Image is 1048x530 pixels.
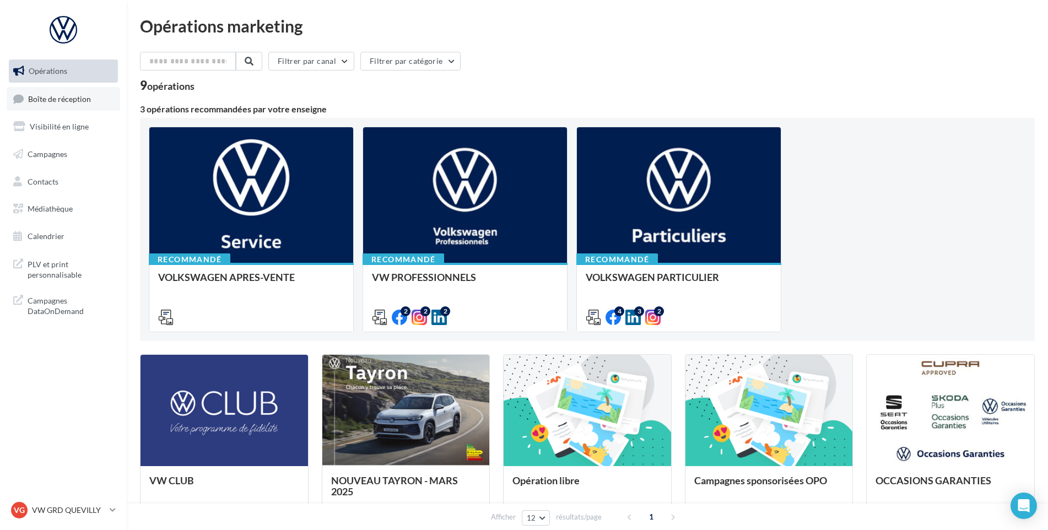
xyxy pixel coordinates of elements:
button: Filtrer par canal [268,52,354,71]
a: Contacts [7,170,120,193]
button: 12 [522,510,550,526]
div: 2 [420,306,430,316]
span: Opérations [29,66,67,75]
div: Recommandé [149,253,230,266]
div: 3 opérations recommandées par votre enseigne [140,105,1035,113]
a: Opérations [7,60,120,83]
a: Boîte de réception [7,87,120,111]
span: PLV et print personnalisable [28,257,114,280]
button: Filtrer par catégorie [360,52,461,71]
a: Médiathèque [7,197,120,220]
span: Contacts [28,176,58,186]
span: 12 [527,513,536,522]
div: Opérations marketing [140,18,1035,34]
div: Recommandé [363,253,444,266]
a: PLV et print personnalisable [7,252,120,285]
span: VG [14,505,25,516]
a: Campagnes [7,143,120,166]
a: Calendrier [7,225,120,248]
div: 9 [140,79,195,91]
div: 3 [634,306,644,316]
span: VOLKSWAGEN APRES-VENTE [158,271,295,283]
div: Recommandé [576,253,658,266]
span: NOUVEAU TAYRON - MARS 2025 [331,474,458,497]
span: Médiathèque [28,204,73,213]
span: Boîte de réception [28,94,91,103]
div: 4 [614,306,624,316]
span: Campagnes DataOnDemand [28,293,114,317]
a: VG VW GRD QUEVILLY [9,500,118,521]
span: résultats/page [556,512,602,522]
div: 2 [654,306,664,316]
span: Afficher [491,512,516,522]
span: OCCASIONS GARANTIES [876,474,991,486]
div: 2 [401,306,410,316]
span: Visibilité en ligne [30,122,89,131]
a: Visibilité en ligne [7,115,120,138]
span: VOLKSWAGEN PARTICULIER [586,271,719,283]
span: Opération libre [512,474,580,486]
span: 1 [642,508,660,526]
span: Campagnes sponsorisées OPO [694,474,827,486]
span: VW PROFESSIONNELS [372,271,476,283]
a: Campagnes DataOnDemand [7,289,120,321]
div: opérations [147,81,195,91]
div: Open Intercom Messenger [1011,493,1037,519]
span: Calendrier [28,231,64,241]
p: VW GRD QUEVILLY [32,505,105,516]
span: Campagnes [28,149,67,159]
div: 2 [440,306,450,316]
span: VW CLUB [149,474,194,486]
